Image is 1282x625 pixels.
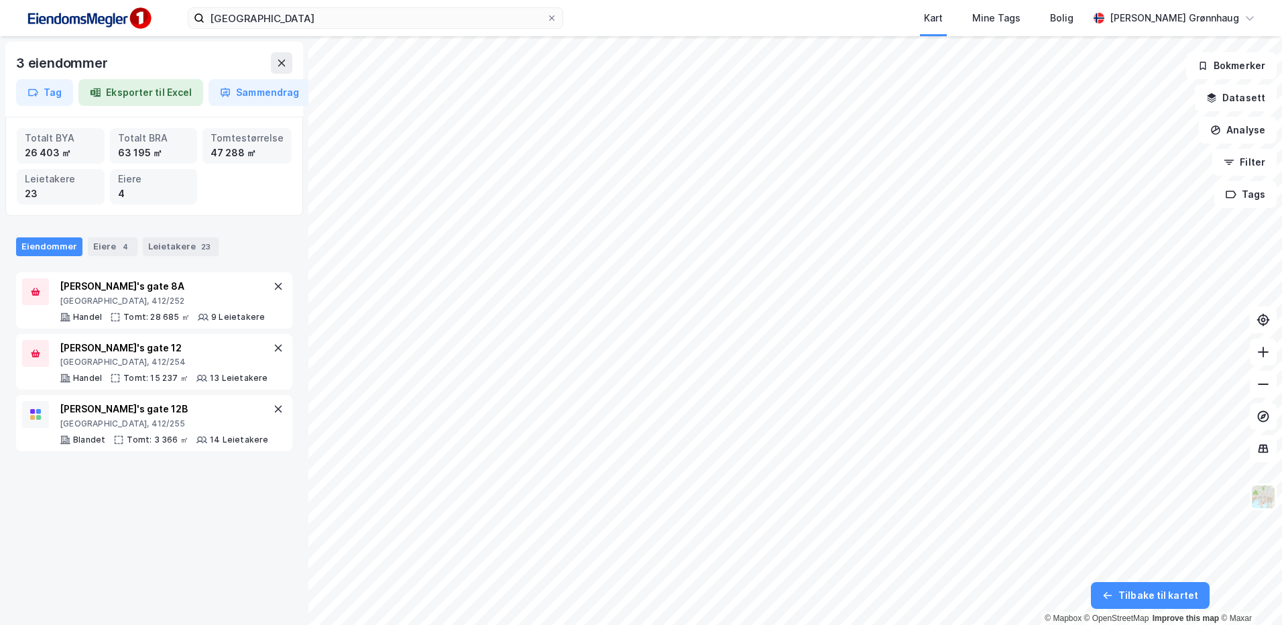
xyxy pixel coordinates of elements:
button: Eksporter til Excel [78,79,203,106]
div: [GEOGRAPHIC_DATA], 412/255 [60,418,269,429]
div: Totalt BYA [25,131,97,146]
div: 23 [25,186,97,201]
div: Tomtestørrelse [211,131,284,146]
div: 9 Leietakere [211,312,265,323]
a: Improve this map [1153,614,1219,623]
img: Z [1250,484,1276,510]
div: Handel [73,312,102,323]
div: [PERSON_NAME]'s gate 12 [60,340,268,356]
button: Tags [1214,181,1277,208]
div: Eiere [118,172,190,186]
iframe: Chat Widget [1215,561,1282,625]
img: F4PB6Px+NJ5v8B7XTbfpPpyloAAAAASUVORK5CYII= [21,3,156,34]
div: Totalt BRA [118,131,190,146]
div: Bolig [1050,10,1073,26]
div: 63 195 ㎡ [118,146,190,160]
a: OpenStreetMap [1084,614,1149,623]
button: Sammendrag [209,79,310,106]
div: [GEOGRAPHIC_DATA], 412/252 [60,296,265,306]
div: [PERSON_NAME]'s gate 8A [60,278,265,294]
div: 4 [118,186,190,201]
div: 13 Leietakere [210,373,268,384]
div: [PERSON_NAME] Grønnhaug [1110,10,1239,26]
button: Tag [16,79,73,106]
a: Mapbox [1045,614,1082,623]
div: Mine Tags [972,10,1021,26]
div: 47 288 ㎡ [211,146,284,160]
button: Datasett [1195,84,1277,111]
div: Blandet [73,435,105,445]
button: Filter [1212,149,1277,176]
div: Tomt: 3 366 ㎡ [127,435,188,445]
div: Kart [924,10,943,26]
div: Leietakere [25,172,97,186]
div: Kontrollprogram for chat [1215,561,1282,625]
div: 23 [198,240,213,253]
div: 4 [119,240,132,253]
button: Bokmerker [1186,52,1277,79]
div: [GEOGRAPHIC_DATA], 412/254 [60,357,268,367]
div: 3 eiendommer [16,52,111,74]
div: Tomt: 28 685 ㎡ [123,312,190,323]
div: Eiendommer [16,237,82,256]
div: Eiere [88,237,137,256]
div: 26 403 ㎡ [25,146,97,160]
input: Søk på adresse, matrikkel, gårdeiere, leietakere eller personer [205,8,546,28]
button: Analyse [1199,117,1277,144]
div: Leietakere [143,237,219,256]
div: Handel [73,373,102,384]
button: Tilbake til kartet [1091,582,1210,609]
div: Tomt: 15 237 ㎡ [123,373,188,384]
div: 14 Leietakere [210,435,269,445]
div: [PERSON_NAME]'s gate 12B [60,401,269,417]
